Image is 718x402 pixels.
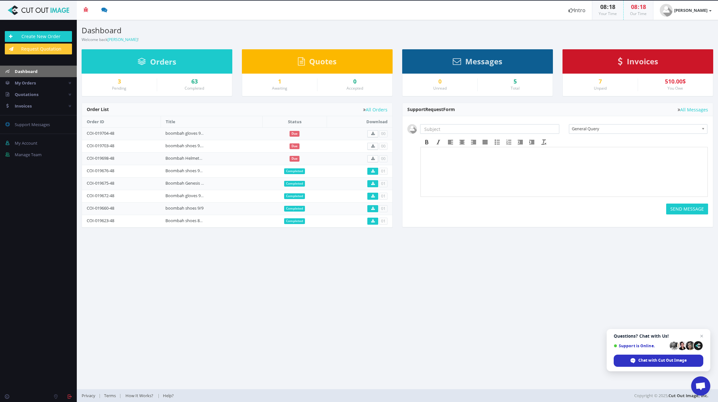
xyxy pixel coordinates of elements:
[600,3,607,11] span: 08
[87,78,152,85] a: 3
[165,143,205,149] a: boombah shoes 9.23
[407,78,473,85] a: 0
[491,138,503,146] div: Bullet list
[640,3,646,11] span: 18
[15,152,42,157] span: Manage Team
[87,205,114,211] a: COI-019660-48
[125,393,153,398] span: How It Works?
[327,116,392,127] th: Download
[609,3,615,11] span: 18
[82,116,161,127] th: Order ID
[87,130,114,136] a: COI-019704-48
[284,193,305,199] span: Completed
[284,181,305,187] span: Completed
[15,103,32,109] span: Invoices
[161,116,262,127] th: Title
[5,44,72,54] a: Request Quotation
[87,143,114,149] a: COI-019703-48
[445,138,456,146] div: Align left
[108,37,138,42] a: [PERSON_NAME]
[165,155,210,161] a: Boombah Helmets 9.23
[599,11,617,16] small: Your Time
[433,85,447,91] small: Unread
[87,168,114,173] a: COI-019676-48
[526,138,538,146] div: Increase indent
[674,7,707,13] strong: [PERSON_NAME]
[420,124,559,134] input: Subject
[87,155,114,161] a: COI-019698-48
[627,56,658,67] span: Invoices
[614,334,703,339] span: Questions? Chat with Us!
[15,92,38,97] span: Quotations
[538,138,550,146] div: Clear formatting
[678,107,708,112] a: All Messages
[572,125,699,133] span: General Query
[515,138,526,146] div: Decrease indent
[309,56,337,67] span: Quotes
[618,60,658,66] a: Invoices
[290,143,299,149] span: Due
[165,168,206,173] a: Boombah shoes 9/16
[630,11,647,16] small: Our Time
[165,218,206,223] a: Boombah shoes 8/26
[162,78,227,85] a: 63
[614,343,667,348] span: Support is Online.
[15,122,50,127] span: Support Messages
[407,106,455,112] span: Support Form
[284,218,305,224] span: Completed
[15,80,36,86] span: My Orders
[421,138,433,146] div: Bold
[290,131,299,137] span: Due
[290,156,299,162] span: Due
[456,138,468,146] div: Align center
[667,85,683,91] small: You Owe
[637,3,640,11] span: :
[165,130,206,136] a: boombah gloves 9.23
[247,78,312,85] a: 1
[101,393,119,398] a: Terms
[82,26,393,35] h3: Dashboard
[165,180,212,186] a: Boombah Genesis 2 PT 2
[653,1,718,20] a: [PERSON_NAME]
[562,1,592,20] a: Intro
[5,5,72,15] img: Cut Out Image
[698,332,706,340] span: Close chat
[614,355,703,367] div: Chat with Cut Out Image
[479,138,491,146] div: Justify
[407,124,417,134] img: user_default.jpg
[631,3,637,11] span: 08
[298,60,337,66] a: Quotes
[568,78,633,85] div: 7
[465,56,502,67] span: Messages
[284,168,305,174] span: Completed
[453,60,502,66] a: Messages
[322,78,388,85] div: 0
[666,204,708,214] button: SEND MESSAGE
[483,78,548,85] div: 5
[363,107,387,112] a: All Orders
[82,37,139,42] small: Welcome back !
[433,138,444,146] div: Italic
[160,393,177,398] a: Help?
[150,56,176,67] span: Orders
[643,78,708,85] div: 510.00$
[87,180,114,186] a: COI-019675-48
[284,206,305,212] span: Completed
[468,138,479,146] div: Align right
[82,393,99,398] a: Privacy
[272,85,287,91] small: Awaiting
[165,205,203,211] a: boombah shoes 9/9
[607,3,609,11] span: :
[691,376,710,396] div: Open chat
[262,116,327,127] th: Status
[668,393,708,398] a: Cut Out Image, Inc.
[15,68,37,74] span: Dashboard
[421,147,707,197] iframe: Rich Text Area. Press ALT-F9 for menu. Press ALT-F10 for toolbar. Press ALT-0 for help
[87,193,114,198] a: COI-019672-48
[185,85,204,91] small: Completed
[15,140,37,146] span: My Account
